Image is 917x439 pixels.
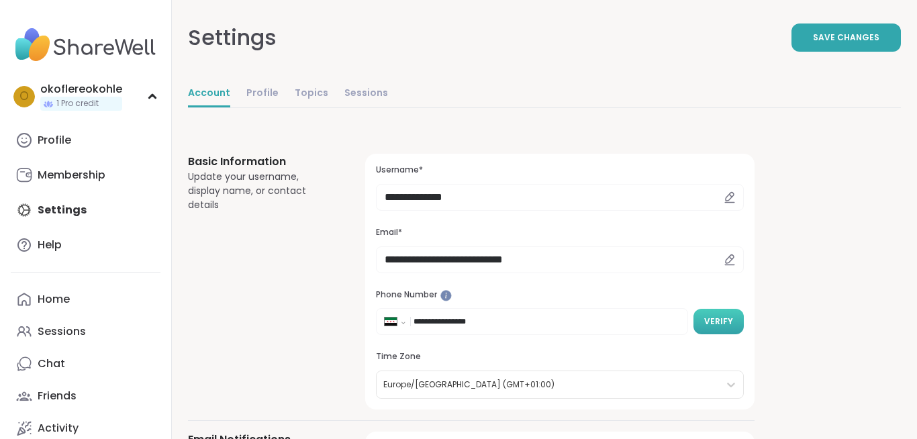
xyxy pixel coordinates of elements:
div: Membership [38,168,105,183]
h3: Time Zone [376,351,744,362]
button: Save Changes [791,23,901,52]
a: Sessions [344,81,388,107]
h3: Basic Information [188,154,333,170]
h3: Email* [376,227,744,238]
a: Chat [11,348,160,380]
iframe: Spotlight [440,290,452,301]
h3: Phone Number [376,289,744,301]
a: Profile [11,124,160,156]
div: Profile [38,133,71,148]
div: Sessions [38,324,86,339]
a: Topics [295,81,328,107]
div: Update your username, display name, or contact details [188,170,333,212]
span: o [19,88,29,105]
a: Home [11,283,160,315]
a: Sessions [11,315,160,348]
button: Verify [693,309,744,334]
h3: Username* [376,164,744,176]
div: Activity [38,421,79,436]
a: Membership [11,159,160,191]
div: Friends [38,389,77,403]
img: ShareWell Nav Logo [11,21,160,68]
div: okoflereokohle [40,82,122,97]
div: Help [38,238,62,252]
span: Verify [704,315,733,328]
a: Help [11,229,160,261]
span: 1 Pro credit [56,98,99,109]
div: Chat [38,356,65,371]
a: Friends [11,380,160,412]
div: Settings [188,21,277,54]
a: Profile [246,81,279,107]
span: Save Changes [813,32,879,44]
a: Account [188,81,230,107]
div: Home [38,292,70,307]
